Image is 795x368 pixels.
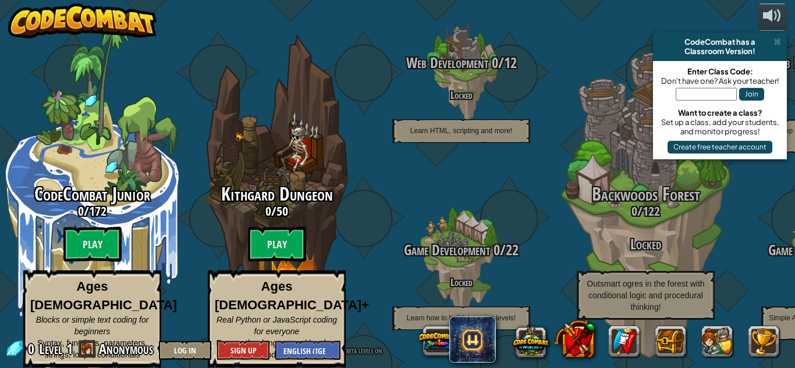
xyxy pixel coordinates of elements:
span: Backwoods Forest [592,181,700,206]
h4: Locked [369,277,553,288]
strong: Ages [DEMOGRAPHIC_DATA] [30,279,177,312]
span: Game Development [404,240,490,260]
button: Create free teacher account [668,141,772,153]
span: Blocks or simple text coding for beginners [36,315,149,336]
span: CodeCombat Junior [34,181,150,206]
span: 0 [28,340,38,358]
span: 0 [490,240,500,260]
span: Web Development [406,53,488,73]
button: Sign Up [217,341,269,360]
button: Adjust volume [758,3,787,31]
span: Syntax, functions, parameters, strings, loops, conditionals [37,338,147,359]
span: 0 [631,202,637,220]
span: 50 [276,202,288,220]
div: Want to create a class? [659,108,781,117]
span: beta levels on [346,345,382,356]
div: Enter Class Code: [659,67,781,76]
span: 1 [66,340,73,358]
span: 22 [506,240,519,260]
h3: / [553,204,738,218]
btn: Play [63,227,122,262]
button: Log In [159,341,211,360]
span: 0 [488,53,498,73]
span: Real Python or JavaScript coding for everyone [217,315,337,336]
span: 0 [78,202,84,220]
span: 0 [265,202,271,220]
span: Learn HTML, scripting and more! [410,127,512,135]
div: Don't have one? Ask your teacher! [659,76,781,85]
h3: Locked [553,237,738,252]
span: Anonymous [99,340,153,358]
h3: / [369,242,553,258]
span: Kithgard Dungeon [221,181,333,206]
span: Level [39,340,62,359]
div: Set up a class, add your students, and monitor progress! [659,117,781,136]
span: Learn how to build your own levels! [407,314,516,322]
div: CodeCombat has a [658,37,782,47]
h4: Locked [369,90,553,101]
span: 172 [89,202,107,220]
h3: / [184,204,369,218]
btn: Play [248,227,306,262]
img: CodeCombat - Learn how to code by playing a game [8,3,157,38]
div: Classroom Version! [658,47,782,56]
span: Outsmart ogres in the forest with conditional logic and procedural thinking! [587,279,704,312]
span: 122 [643,202,660,220]
button: Join [739,88,764,101]
span: Escape the dungeon and level up your coding skills! [217,338,338,359]
h3: / [369,55,553,71]
strong: Ages [DEMOGRAPHIC_DATA]+ [215,279,369,312]
span: 12 [504,53,517,73]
